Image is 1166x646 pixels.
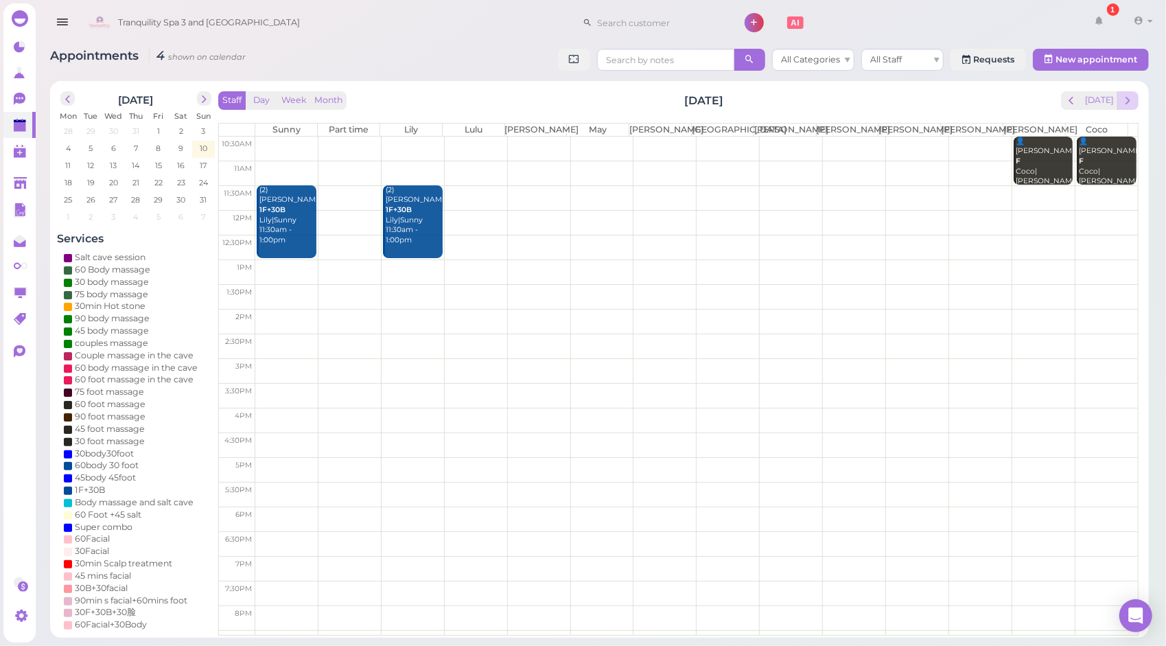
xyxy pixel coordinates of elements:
[224,436,252,445] span: 4:30pm
[1107,3,1119,16] div: 1
[222,238,252,247] span: 12:30pm
[224,634,252,643] span: 8:30pm
[222,139,252,148] span: 10:30am
[199,159,209,172] span: 17
[754,124,816,136] th: [PERSON_NAME]
[198,142,209,154] span: 10
[75,448,134,460] div: 30body30foot
[225,584,252,593] span: 7:30pm
[177,211,185,223] span: 6
[168,52,246,62] small: shown on calendar
[75,398,145,411] div: 60 foot massage
[85,194,97,206] span: 26
[75,288,148,301] div: 75 body massage
[259,185,316,246] div: (2) [PERSON_NAME] Lily|Sunny 11:30am - 1:00pm
[85,125,97,137] span: 29
[75,435,145,448] div: 30 foot massage
[154,142,162,154] span: 8
[174,111,187,121] span: Sat
[234,164,252,173] span: 11am
[64,159,72,172] span: 11
[385,185,443,246] div: (2) [PERSON_NAME] Lily|Sunny 11:30am - 1:00pm
[153,176,164,189] span: 22
[75,337,148,349] div: couples massage
[110,142,117,154] span: 6
[233,214,252,222] span: 12pm
[200,211,207,223] span: 7
[75,386,144,398] div: 75 foot massage
[65,142,72,154] span: 4
[386,205,412,214] b: 1F+30B
[108,194,119,206] span: 27
[235,461,252,470] span: 5pm
[259,205,285,214] b: 1F+30B
[1081,91,1118,110] button: [DATE]
[224,189,252,198] span: 11:30am
[225,485,252,494] span: 5:30pm
[1056,54,1137,65] span: New appointment
[62,194,73,206] span: 25
[75,545,109,557] div: 30Facial
[63,176,73,189] span: 18
[255,124,318,136] th: Sunny
[104,111,122,121] span: Wed
[629,124,692,136] th: [PERSON_NAME]
[75,582,128,595] div: 30B+30facial
[65,211,71,223] span: 1
[1061,91,1082,110] button: prev
[75,459,139,472] div: 60body 30 foot
[597,49,734,71] input: Search by notes
[504,124,567,136] th: [PERSON_NAME]
[156,125,161,137] span: 1
[235,411,252,420] span: 4pm
[75,472,136,484] div: 45body 45foot
[132,142,139,154] span: 7
[1003,124,1065,136] th: [PERSON_NAME]
[567,124,629,136] th: May
[130,159,141,172] span: 14
[75,533,110,545] div: 60Facial
[1016,137,1073,207] div: 👤[PERSON_NAME] Coco|[PERSON_NAME] 10:30am - 11:30am
[75,362,198,374] div: 60 body massage in the cave
[75,496,194,509] div: Body massage and salt cave
[176,176,187,189] span: 23
[57,232,215,245] h4: Services
[75,349,194,362] div: Couple massage in the cave
[941,124,1003,136] th: [PERSON_NAME]
[178,125,185,137] span: 2
[84,111,97,121] span: Tue
[75,276,149,288] div: 30 body massage
[200,125,207,137] span: 3
[75,264,150,276] div: 60 Body massage
[218,91,246,110] button: Staff
[235,312,252,321] span: 2pm
[75,423,145,435] div: 45 foot massage
[132,211,139,223] span: 4
[235,362,252,371] span: 3pm
[130,194,141,206] span: 28
[75,557,172,570] div: 30min Scalp treatment
[75,570,131,582] div: 45 mins facial
[86,176,96,189] span: 19
[235,510,252,519] span: 6pm
[225,387,252,395] span: 3:30pm
[75,484,105,496] div: 1F+30B
[245,91,278,110] button: Day
[152,194,164,206] span: 29
[75,373,194,386] div: 60 foot massage in the cave
[153,111,163,121] span: Fri
[155,211,162,223] span: 5
[593,12,726,34] input: Search customer
[154,159,163,172] span: 15
[62,125,74,137] span: 28
[86,159,95,172] span: 12
[197,91,211,106] button: next
[816,124,878,136] th: [PERSON_NAME]
[442,124,504,136] th: Lulu
[176,159,186,172] span: 16
[75,606,136,619] div: 30F+30B+30脸
[75,411,145,423] div: 90 foot massage
[129,111,143,121] span: Thu
[878,124,941,136] th: [PERSON_NAME]
[87,211,94,223] span: 2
